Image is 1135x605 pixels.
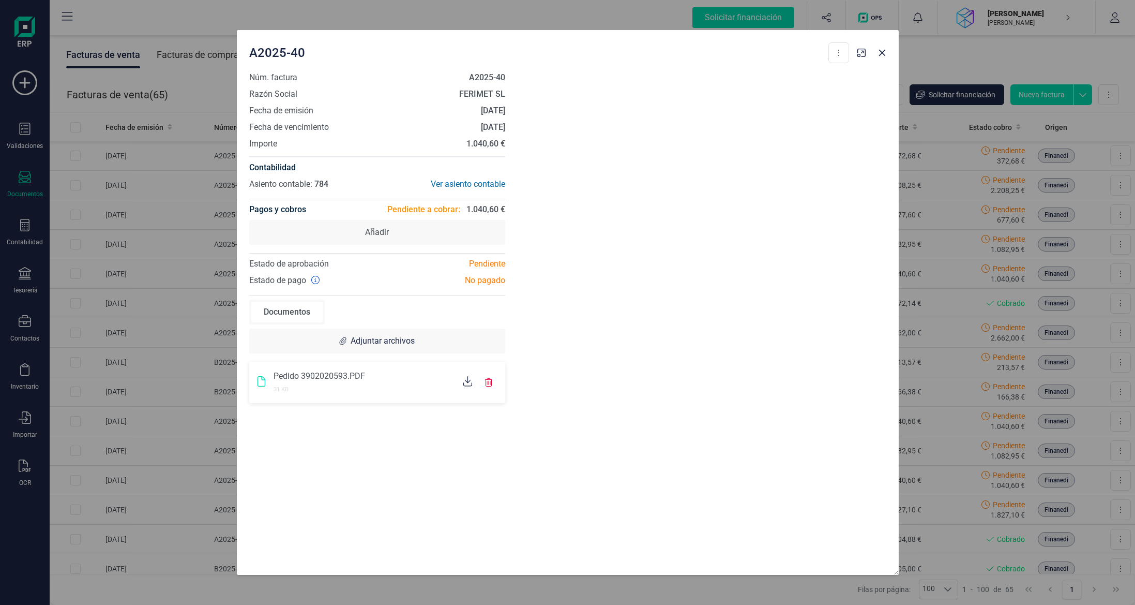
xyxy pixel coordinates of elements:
span: 784 [314,179,328,189]
span: 1.040,60 € [466,203,505,216]
strong: FERIMET SL [459,89,505,99]
span: A2025-40 [249,45,305,61]
div: Documentos [251,302,323,322]
h4: Pagos y cobros [249,199,306,220]
div: No pagado [377,274,513,287]
span: 31 KB [274,386,289,393]
span: Estado de pago [249,274,306,287]
span: Fecha de emisión [249,105,313,117]
span: Pendiente a cobrar: [387,203,460,216]
span: Pedido 3902020593.PDF [274,371,365,381]
div: Pendiente [377,258,513,270]
h4: Contabilidad [249,161,506,174]
span: Estado de aprobación [249,259,329,269]
span: Fecha de vencimiento [249,121,329,134]
span: Añadir [365,226,389,239]
div: Ver asiento contable [377,178,505,190]
strong: [DATE] [481,106,505,115]
span: Adjuntar archivos [351,335,415,347]
span: Importe [249,138,277,150]
span: Razón Social [249,88,297,100]
strong: A2025-40 [469,72,505,82]
span: Núm. factura [249,71,297,84]
div: Adjuntar archivos [249,329,506,353]
strong: [DATE] [481,122,505,132]
span: Asiento contable: [249,179,312,189]
strong: 1.040,60 € [466,139,505,149]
